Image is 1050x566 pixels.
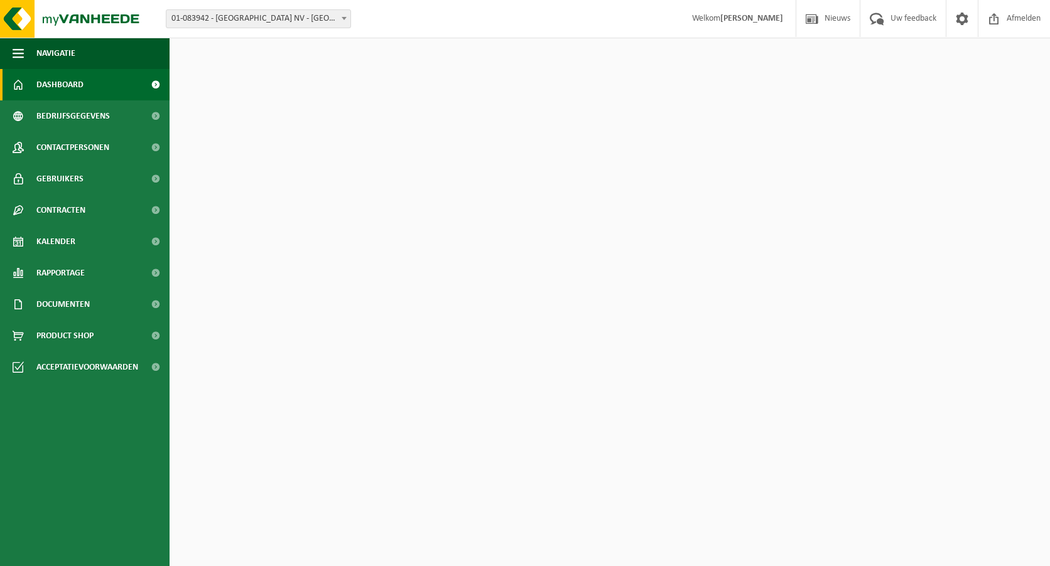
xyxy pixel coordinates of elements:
[36,38,75,69] span: Navigatie
[36,320,94,351] span: Product Shop
[36,195,85,226] span: Contracten
[36,351,138,383] span: Acceptatievoorwaarden
[36,69,84,100] span: Dashboard
[720,14,783,23] strong: [PERSON_NAME]
[36,163,84,195] span: Gebruikers
[36,226,75,257] span: Kalender
[166,9,351,28] span: 01-083942 - DELIBARN VEURNE NV - VEURNE
[36,289,90,320] span: Documenten
[36,132,109,163] span: Contactpersonen
[166,10,350,28] span: 01-083942 - DELIBARN VEURNE NV - VEURNE
[36,257,85,289] span: Rapportage
[36,100,110,132] span: Bedrijfsgegevens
